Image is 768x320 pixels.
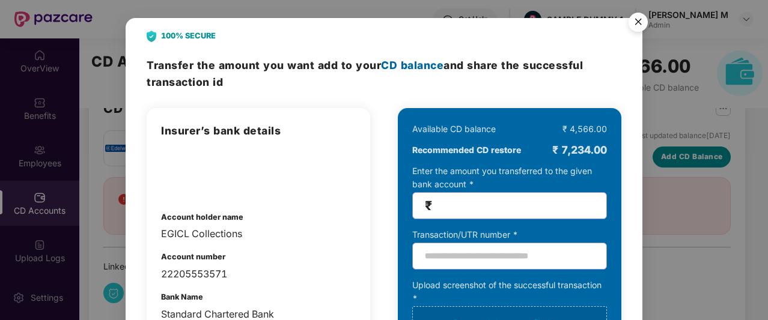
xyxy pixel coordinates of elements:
div: Available CD balance [412,122,496,136]
div: 22205553571 [161,267,356,282]
button: Close [621,7,654,39]
img: svg+xml;base64,PHN2ZyB4bWxucz0iaHR0cDovL3d3dy53My5vcmcvMjAwMC9zdmciIHdpZHRoPSIyNCIgaGVpZ2h0PSIyOC... [147,31,156,42]
h3: Transfer the amount and share the successful transaction id [147,57,621,90]
span: CD balance [381,59,443,71]
b: Recommended CD restore [412,143,521,157]
b: 100% SECURE [161,30,216,42]
div: Enter the amount you transferred to the given bank account * [412,165,607,219]
div: Transaction/UTR number * [412,228,607,241]
h3: Insurer’s bank details [161,122,356,139]
b: Account holder name [161,213,243,222]
span: you want add to your [263,59,443,71]
b: Bank Name [161,292,203,301]
div: ₹ 7,234.00 [552,142,607,158]
span: ₹ [425,199,432,213]
b: Account number [161,252,225,261]
div: ₹ 4,566.00 [562,122,607,136]
div: EGICL Collections [161,226,356,241]
img: integrations [161,151,224,193]
img: svg+xml;base64,PHN2ZyB4bWxucz0iaHR0cDovL3d3dy53My5vcmcvMjAwMC9zdmciIHdpZHRoPSI1NiIgaGVpZ2h0PSI1Ni... [621,7,655,41]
